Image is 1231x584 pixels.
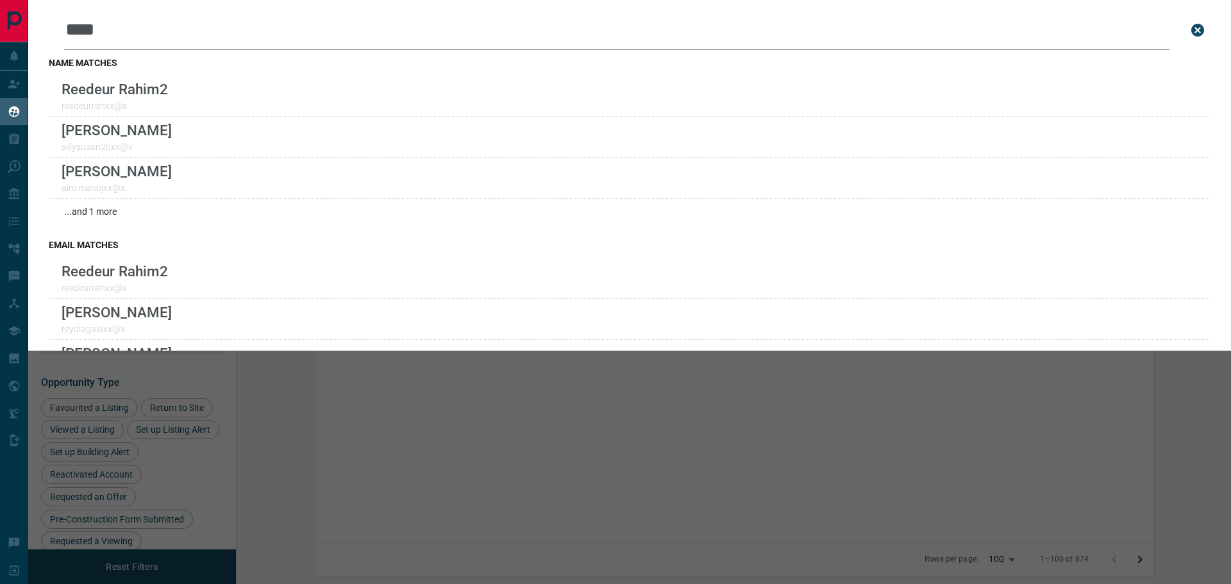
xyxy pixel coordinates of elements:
[49,58,1210,68] h3: name matches
[62,283,168,293] p: reedeurrahxx@x
[62,324,172,334] p: reydiagalaxx@x
[62,142,172,152] p: sillysusan20xx@x
[62,263,168,279] p: Reedeur Rahim2
[62,81,168,97] p: Reedeur Rahim2
[49,199,1210,224] div: ...and 1 more
[1185,17,1210,43] button: close search bar
[62,345,172,362] p: [PERSON_NAME]
[49,240,1210,250] h3: email matches
[62,183,172,193] p: aim.manojxx@x
[62,122,172,138] p: [PERSON_NAME]
[62,304,172,321] p: [PERSON_NAME]
[62,163,172,179] p: [PERSON_NAME]
[62,101,168,111] p: reedeurrahxx@x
